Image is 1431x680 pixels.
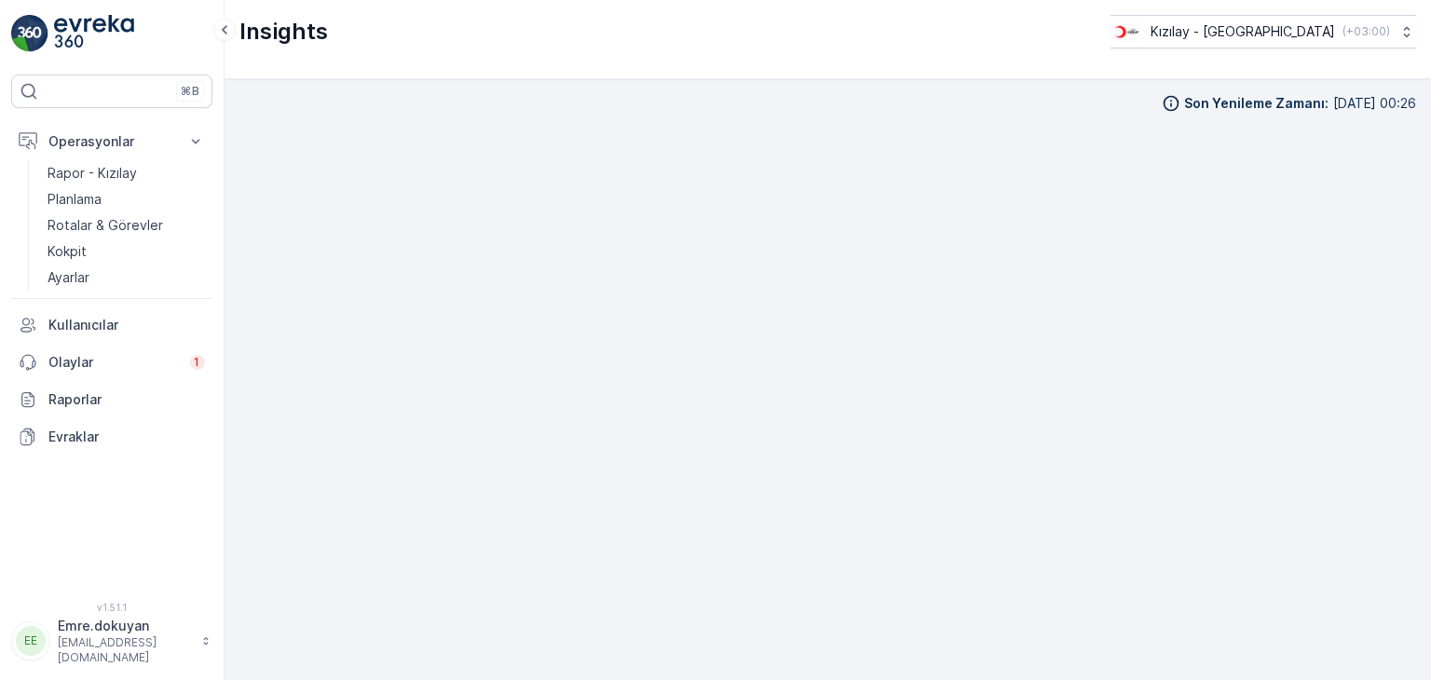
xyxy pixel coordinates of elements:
p: Kullanıcılar [48,316,205,334]
a: Evraklar [11,418,212,456]
p: Ayarlar [48,268,89,287]
p: ( +03:00 ) [1342,24,1390,39]
p: Evraklar [48,428,205,446]
p: Rapor - Kızılay [48,164,137,183]
img: logo [11,15,48,52]
p: Olaylar [48,353,179,372]
a: Ayarlar [40,265,212,291]
a: Planlama [40,186,212,212]
a: Rotalar & Görevler [40,212,212,238]
img: k%C4%B1z%C4%B1lay_D5CCths_t1JZB0k.png [1111,21,1143,42]
p: Planlama [48,190,102,209]
span: v 1.51.1 [11,602,212,613]
p: 1 [194,355,201,370]
a: Olaylar1 [11,344,212,381]
button: Operasyonlar [11,123,212,160]
p: Insights [239,17,328,47]
div: EE [16,626,46,656]
p: Rotalar & Görevler [48,216,163,235]
button: EEEmre.dokuyan[EMAIL_ADDRESS][DOMAIN_NAME] [11,617,212,665]
p: [DATE] 00:26 [1333,94,1416,113]
button: Kızılay - [GEOGRAPHIC_DATA](+03:00) [1111,15,1416,48]
p: Kokpit [48,242,87,261]
a: Kokpit [40,238,212,265]
p: [EMAIL_ADDRESS][DOMAIN_NAME] [58,635,192,665]
a: Rapor - Kızılay [40,160,212,186]
p: Kızılay - [GEOGRAPHIC_DATA] [1151,22,1335,41]
a: Raporlar [11,381,212,418]
p: Son Yenileme Zamanı : [1184,94,1329,113]
p: Operasyonlar [48,132,175,151]
img: logo_light-DOdMpM7g.png [54,15,134,52]
a: Kullanıcılar [11,306,212,344]
p: Raporlar [48,390,205,409]
p: ⌘B [181,84,199,99]
p: Emre.dokuyan [58,617,192,635]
